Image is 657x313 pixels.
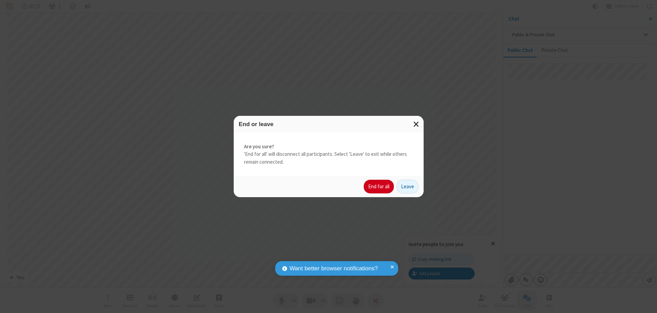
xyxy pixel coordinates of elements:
[234,133,424,176] div: 'End for all' will disconnect all participants. Select 'Leave' to exit while others remain connec...
[409,116,424,133] button: Close modal
[239,121,418,127] h3: End or leave
[289,264,378,273] span: Want better browser notifications?
[244,143,413,151] strong: Are you sure?
[364,180,394,193] button: End for all
[397,180,418,193] button: Leave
